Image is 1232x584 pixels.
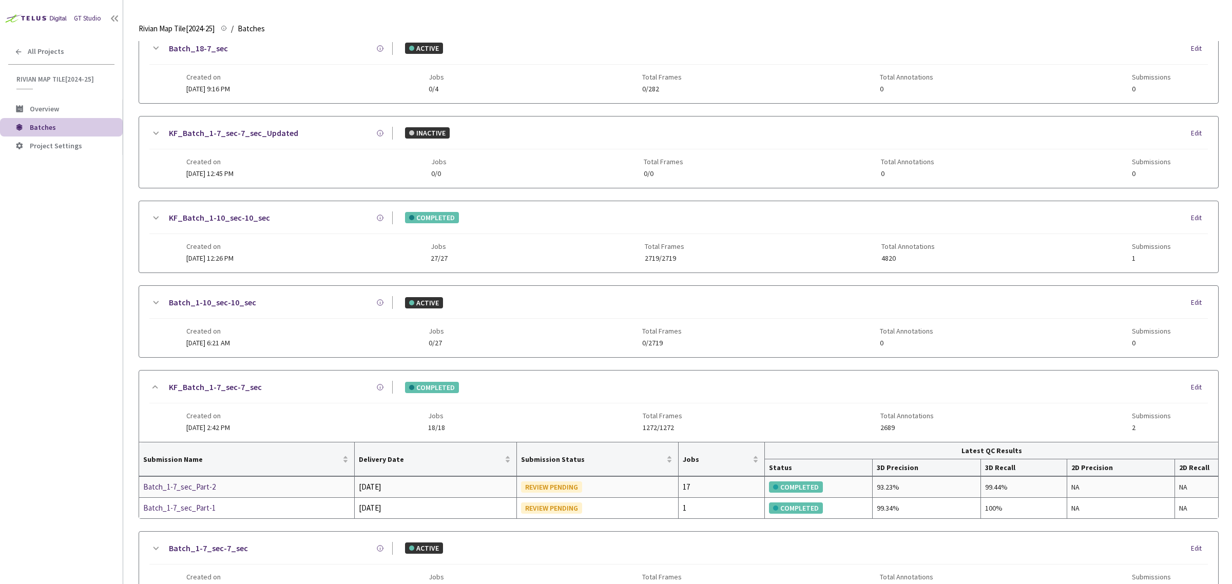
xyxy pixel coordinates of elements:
span: Created on [186,573,230,581]
a: KF_Batch_1-7_sec-7_sec [169,381,262,394]
div: 17 [683,481,760,493]
span: Created on [186,73,230,81]
span: Jobs [429,327,444,335]
span: Total Annotations [880,73,933,81]
span: [DATE] 2:42 PM [186,423,230,432]
span: [DATE] 6:21 AM [186,338,230,347]
span: Delivery Date [359,455,502,463]
div: KF_Batch_1-7_sec-7_sec_UpdatedINACTIVEEditCreated on[DATE] 12:45 PMJobs0/0Total Frames0/0Total An... [139,116,1218,188]
th: 2D Recall [1175,459,1218,476]
div: 93.23% [877,481,976,493]
a: KF_Batch_1-10_sec-10_sec [169,211,270,224]
div: Edit [1191,213,1208,223]
span: 27/27 [431,255,448,262]
span: 0/0 [431,170,447,178]
span: Submissions [1132,73,1171,81]
div: COMPLETED [769,481,823,493]
div: [DATE] [359,502,512,514]
span: 0 [880,85,933,93]
a: KF_Batch_1-7_sec-7_sec_Updated [169,127,298,140]
span: Total Frames [642,573,682,581]
div: Edit [1191,543,1208,554]
span: Rivian Map Tile[2024-25] [139,23,215,35]
span: Submission Status [521,455,664,463]
th: 3D Precision [873,459,980,476]
div: REVIEW PENDING [521,481,582,493]
li: / [231,23,234,35]
div: Edit [1191,298,1208,308]
th: Submission Status [517,442,679,476]
span: 0 [1132,170,1171,178]
span: 0/27 [429,339,444,347]
div: ACTIVE [405,43,443,54]
span: 2 [1132,424,1171,432]
span: Submission Name [143,455,340,463]
span: Total Annotations [880,327,933,335]
span: 18/18 [428,424,445,432]
span: 0 [1132,85,1171,93]
span: Batches [30,123,56,132]
span: Created on [186,158,234,166]
span: Created on [186,412,230,420]
div: NA [1071,481,1170,493]
span: Submissions [1132,158,1171,166]
span: Jobs [683,455,750,463]
span: Total Annotations [881,242,935,250]
div: GT Studio [74,13,101,24]
th: Status [765,459,873,476]
span: [DATE] 9:16 PM [186,84,230,93]
span: Jobs [429,73,444,81]
a: Batch_18-7_sec [169,42,228,55]
span: 0 [1132,339,1171,347]
div: Edit [1191,44,1208,54]
div: Edit [1191,382,1208,393]
span: Jobs [431,242,448,250]
div: Edit [1191,128,1208,139]
span: 0 [880,339,933,347]
div: Batch_1-7_sec_Part-1 [143,502,252,514]
a: Batch_1-7_sec_Part-2 [143,481,252,493]
span: All Projects [28,47,64,56]
span: Created on [186,242,234,250]
span: [DATE] 12:45 PM [186,169,234,178]
th: Jobs [679,442,765,476]
span: Total Frames [642,327,682,335]
span: Batches [238,23,265,35]
span: Created on [186,327,230,335]
span: Jobs [429,573,444,581]
span: Submissions [1132,242,1171,250]
div: 100% [985,502,1063,514]
div: NA [1179,481,1214,493]
th: 2D Precision [1067,459,1175,476]
div: KF_Batch_1-10_sec-10_secCOMPLETEDEditCreated on[DATE] 12:26 PMJobs27/27Total Frames2719/2719Total... [139,201,1218,272]
span: Submissions [1132,412,1171,420]
a: Batch_1-7_sec-7_sec [169,542,248,555]
th: 3D Recall [981,459,1067,476]
span: 0 [881,170,934,178]
span: Overview [30,104,59,113]
span: 1272/1272 [643,424,682,432]
div: Batch_1-10_sec-10_secACTIVEEditCreated on[DATE] 6:21 AMJobs0/27Total Frames0/2719Total Annotation... [139,286,1218,357]
span: Total Frames [644,158,683,166]
span: 2689 [880,424,934,432]
span: Rivian Map Tile[2024-25] [16,75,108,84]
div: NA [1071,502,1170,514]
span: Jobs [431,158,447,166]
div: 1 [683,502,760,514]
div: COMPLETED [405,382,459,393]
span: 1 [1132,255,1171,262]
th: Delivery Date [355,442,516,476]
span: Total Annotations [880,573,933,581]
div: REVIEW PENDING [521,502,582,514]
a: Batch_1-10_sec-10_sec [169,296,256,309]
div: 99.44% [985,481,1063,493]
span: Total Frames [643,412,682,420]
th: Submission Name [139,442,355,476]
span: Project Settings [30,141,82,150]
span: Total Frames [645,242,684,250]
span: 0/282 [642,85,682,93]
span: [DATE] 12:26 PM [186,254,234,263]
span: Total Frames [642,73,682,81]
div: ACTIVE [405,542,443,554]
div: COMPLETED [769,502,823,514]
